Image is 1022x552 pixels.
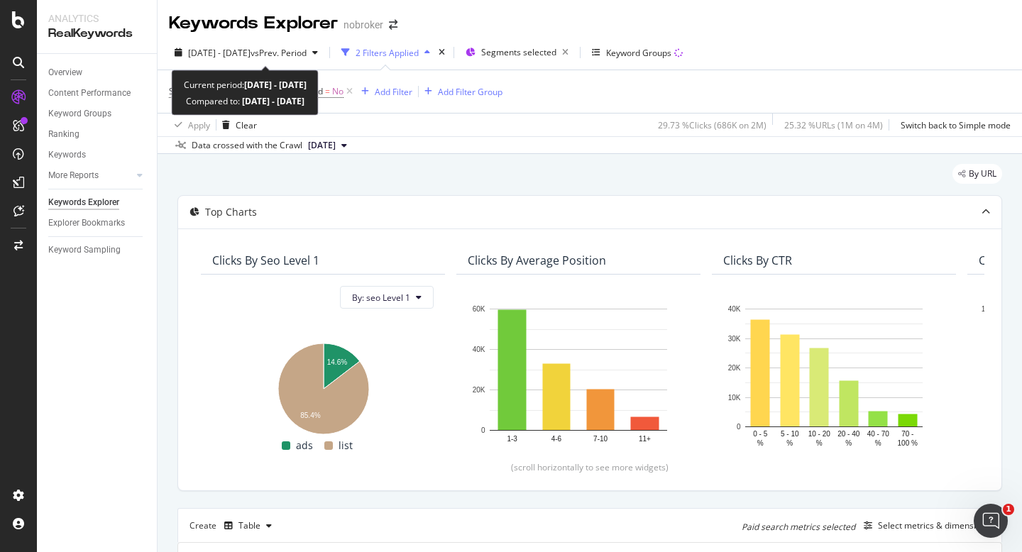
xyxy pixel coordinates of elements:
div: Add Filter [375,86,412,98]
div: Switch back to Simple mode [901,119,1011,131]
div: nobroker [344,18,383,32]
div: Select metrics & dimensions [878,519,990,531]
div: Table [238,521,260,530]
a: More Reports [48,168,133,183]
button: By: seo Level 1 [340,286,434,309]
div: 29.73 % Clicks ( 686K on 2M ) [658,119,766,131]
span: vs Prev. Period [251,47,307,59]
text: 100 % [898,439,918,447]
button: 2 Filters Applied [336,41,436,64]
div: Keywords [48,148,86,162]
text: 10 - 20 [808,430,831,438]
div: Data crossed with the Crawl [192,139,302,152]
div: (scroll horizontally to see more widgets) [195,461,984,473]
div: Content Performance [48,86,131,101]
div: Create [189,514,278,537]
div: Overview [48,65,82,80]
a: Content Performance [48,86,147,101]
button: Clear [216,114,257,136]
div: More Reports [48,168,99,183]
text: 10K [728,394,741,402]
a: Keywords Explorer [48,195,147,210]
span: = [325,85,330,97]
span: Segments selected [481,46,556,58]
text: 0 - 5 [753,430,767,438]
div: legacy label [952,164,1002,184]
div: Ranking [48,127,79,142]
div: Clear [236,119,257,131]
div: Clicks By seo Level 1 [212,253,319,267]
button: Add Filter Group [419,83,502,100]
button: [DATE] [302,137,353,154]
div: Keywords Explorer [169,11,338,35]
button: Segments selected [460,41,574,64]
div: arrow-right-arrow-left [389,20,397,30]
span: ads [296,437,313,454]
div: Clicks By Average Position [468,253,606,267]
b: [DATE] - [DATE] [244,79,307,91]
text: 0 [481,426,485,434]
button: Keyword Groups [586,41,688,64]
div: Top Charts [205,205,257,219]
div: Compared to: [186,93,304,109]
text: % [875,439,881,447]
a: Overview [48,65,147,80]
button: [DATE] - [DATE]vsPrev. Period [169,41,324,64]
a: Keyword Groups [48,106,147,121]
div: Keyword Sampling [48,243,121,258]
span: By: seo Level 1 [352,292,410,304]
text: 100K [982,305,999,313]
a: Explorer Bookmarks [48,216,147,231]
div: Keywords Explorer [48,195,119,210]
a: Ranking [48,127,147,142]
text: 40 - 70 [867,430,890,438]
svg: A chart. [723,302,945,450]
div: Clicks By CTR [723,253,792,267]
text: 60K [473,305,485,313]
iframe: Intercom live chat [974,504,1008,538]
span: [DATE] - [DATE] [188,47,251,59]
div: Apply [188,119,210,131]
span: 1 [1003,504,1014,515]
text: 20 - 40 [837,430,860,438]
svg: A chart. [468,302,689,454]
text: 20K [728,364,741,372]
text: % [816,439,823,447]
span: list [339,437,353,454]
text: 40K [728,305,741,313]
text: 0 [737,423,741,431]
text: % [786,439,793,447]
button: Switch back to Simple mode [895,114,1011,136]
div: 25.32 % URLs ( 1M on 4M ) [784,119,883,131]
text: 40K [473,346,485,353]
div: Keyword Groups [48,106,111,121]
text: 14.6% [327,358,347,366]
div: Current period: [184,77,307,93]
text: 20K [473,386,485,394]
text: 30K [728,335,741,343]
text: 5 - 10 [781,430,799,438]
a: Keyword Sampling [48,243,147,258]
div: Analytics [48,11,145,26]
text: 4-6 [551,435,562,443]
span: Search Type [169,85,218,97]
div: RealKeywords [48,26,145,42]
text: 7-10 [593,435,608,443]
div: times [436,45,448,60]
text: 85.4% [300,412,320,420]
div: Add Filter Group [438,86,502,98]
div: 2 Filters Applied [356,47,419,59]
div: Keyword Groups [606,47,671,59]
span: 2025 Sep. 1st [308,139,336,152]
div: Paid search metrics selected [742,521,855,533]
button: Add Filter [356,83,412,100]
span: No [332,82,344,101]
b: [DATE] - [DATE] [240,95,304,107]
button: Apply [169,114,210,136]
svg: A chart. [212,336,434,437]
a: Keywords [48,148,147,162]
div: Explorer Bookmarks [48,216,125,231]
text: % [757,439,764,447]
